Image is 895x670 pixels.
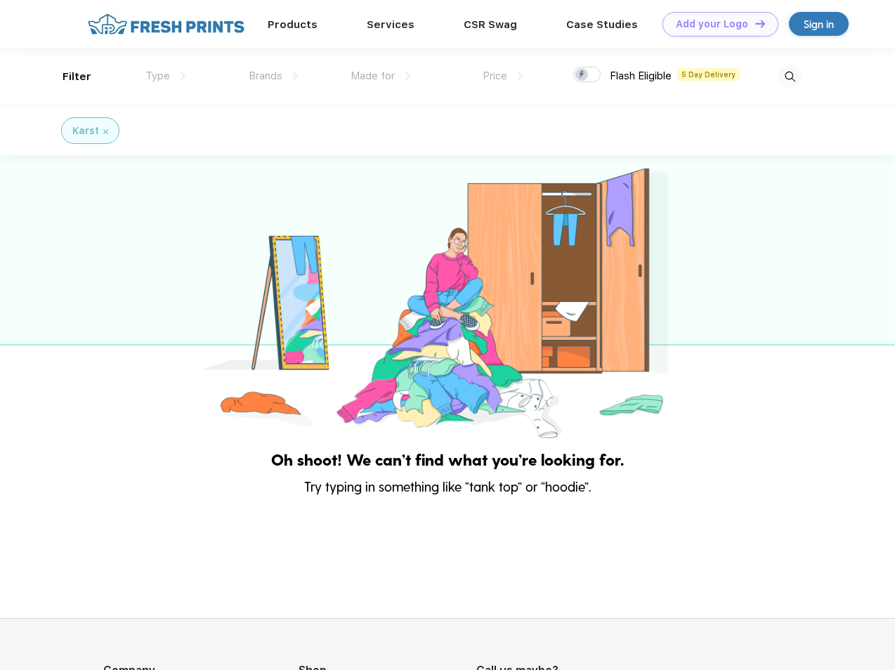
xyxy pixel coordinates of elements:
img: dropdown.png [405,72,410,80]
a: Services [367,18,414,31]
span: Price [483,70,507,82]
div: Sign in [804,16,834,32]
img: dropdown.png [518,72,523,80]
span: Type [145,70,170,82]
img: filter_cancel.svg [103,129,108,134]
a: CSR Swag [464,18,517,31]
img: dropdown.png [293,72,298,80]
span: Brands [249,70,282,82]
div: Filter [63,69,91,85]
div: Add your Logo [676,18,748,30]
a: Products [268,18,318,31]
img: fo%20logo%202.webp [84,12,249,37]
span: 5 Day Delivery [677,68,740,81]
img: dropdown.png [181,72,185,80]
span: Flash Eligible [610,70,672,82]
img: desktop_search.svg [778,65,802,88]
div: Karst [72,124,99,138]
span: Made for [351,70,395,82]
img: DT [755,20,765,27]
a: Sign in [789,12,849,36]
